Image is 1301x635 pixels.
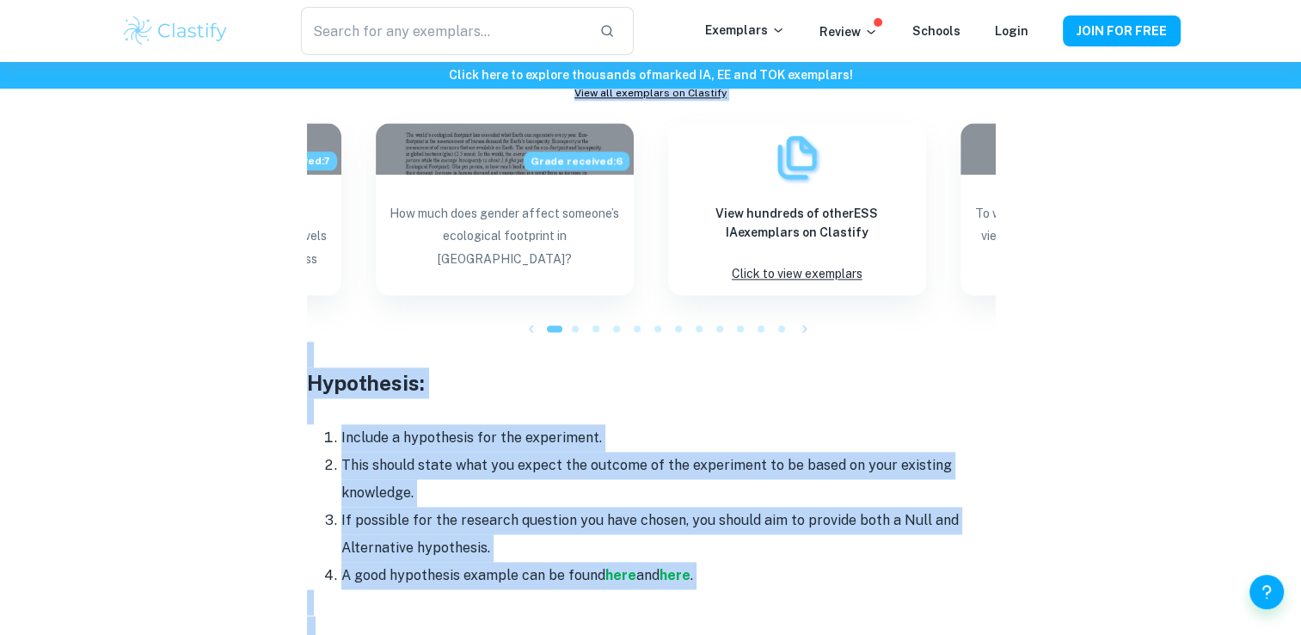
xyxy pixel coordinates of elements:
[524,151,629,170] span: Grade received: 6
[301,7,585,55] input: Search for any exemplars...
[341,424,995,452] li: Include a hypothesis for the experiment.
[341,507,995,562] li: If possible for the research question you have chosen, you should aim to provide both a Null and ...
[376,123,634,295] a: Blog exemplar: How much does gender affect someone’s ecGrade received:6How much does gender affec...
[121,14,230,48] img: Clastify logo
[341,562,995,589] li: A good hypothesis example can be found and .
[341,452,995,507] li: This should state what you expect the outcome of the experiment to be based on your existing know...
[995,24,1028,38] a: Login
[1249,575,1284,609] button: Help and Feedback
[732,262,862,286] p: Click to view exemplars
[668,123,926,295] a: ExemplarsView hundreds of otherESS IAexemplars on ClastifyClick to view exemplars
[660,567,690,583] a: here
[960,123,1218,295] a: Blog exemplar: To what extent does gender affect one’s To what extent does gender affect one’s vi...
[1063,15,1181,46] button: JOIN FOR FREE
[307,85,995,101] a: View all exemplars on Clastify
[3,65,1298,84] h6: Click here to explore thousands of marked IA, EE and TOK exemplars !
[390,202,620,278] p: How much does gender affect someone’s ecological footprint in [GEOGRAPHIC_DATA]?
[819,22,878,41] p: Review
[682,204,912,242] h6: View hundreds of other ESS IA exemplars on Clastify
[705,21,785,40] p: Exemplars
[307,367,995,398] h3: Hypothesis:
[974,202,1205,278] p: To what extent does gender affect one’s view of climate change’s existence and the threat it pose...
[912,24,960,38] a: Schools
[771,132,823,183] img: Exemplars
[605,567,636,583] a: here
